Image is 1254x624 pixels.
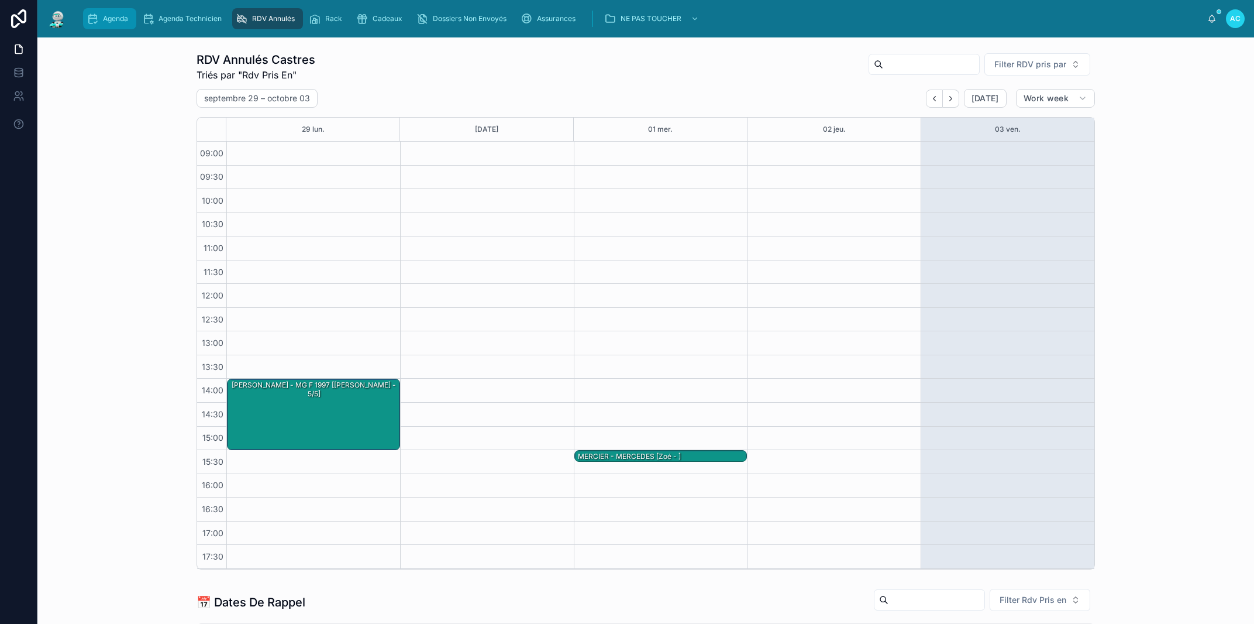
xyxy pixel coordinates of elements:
[373,14,402,23] span: Cadeaux
[83,8,136,29] a: Agenda
[199,196,226,205] span: 10:00
[984,53,1090,76] button: Select Button
[199,362,226,372] span: 13:30
[199,385,226,395] span: 14:00
[252,14,295,23] span: RDV Annulés
[575,451,747,462] div: MERCIER - MERCEDES [Zoé - ]
[413,8,515,29] a: Dossiers Non Envoyés
[199,338,226,348] span: 13:00
[1230,14,1241,23] span: AC
[971,93,999,104] span: [DATE]
[197,594,305,611] h1: 📅 Dates De Rappel
[648,118,673,141] button: 01 mer.
[353,8,411,29] a: Cadeaux
[229,380,399,399] div: [PERSON_NAME] - MG F 1997 [[PERSON_NAME] - 5/5]
[964,89,1007,108] button: [DATE]
[823,118,846,141] button: 02 jeu.
[302,118,325,141] button: 29 lun.
[1024,93,1069,104] span: Work week
[199,433,226,443] span: 15:00
[197,148,226,158] span: 09:00
[517,8,584,29] a: Assurances
[199,528,226,538] span: 17:00
[204,92,310,104] h2: septembre 29 – octobre 03
[228,379,399,450] div: [PERSON_NAME] - MG F 1997 [[PERSON_NAME] - 5/5]
[199,314,226,324] span: 12:30
[199,457,226,467] span: 15:30
[197,172,226,181] span: 09:30
[1000,594,1066,606] span: Filter Rdv Pris en
[199,551,226,561] span: 17:30
[201,267,226,277] span: 11:30
[943,90,959,108] button: Next
[199,219,226,229] span: 10:30
[199,409,226,419] span: 14:30
[232,8,303,29] a: RDV Annulés
[201,243,226,253] span: 11:00
[199,290,226,300] span: 12:00
[305,8,350,29] a: Rack
[995,118,1021,141] button: 03 ven.
[77,6,1207,32] div: scrollable content
[475,118,498,141] button: [DATE]
[197,52,315,68] h1: RDV Annulés Castres
[621,14,681,23] span: NE PAS TOUCHER
[197,68,315,82] span: Triés par "Rdv Pris En"
[199,504,226,514] span: 16:30
[103,14,128,23] span: Agenda
[199,480,226,490] span: 16:00
[601,8,705,29] a: NE PAS TOUCHER
[577,451,682,462] div: MERCIER - MERCEDES [Zoé - ]
[1016,89,1095,108] button: Work week
[994,59,1066,70] span: Filter RDV pris par
[537,14,576,23] span: Assurances
[325,14,342,23] span: Rack
[433,14,507,23] span: Dossiers Non Envoyés
[926,90,943,108] button: Back
[139,8,230,29] a: Agenda Technicien
[47,9,68,28] img: App logo
[990,589,1090,611] button: Select Button
[159,14,222,23] span: Agenda Technicien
